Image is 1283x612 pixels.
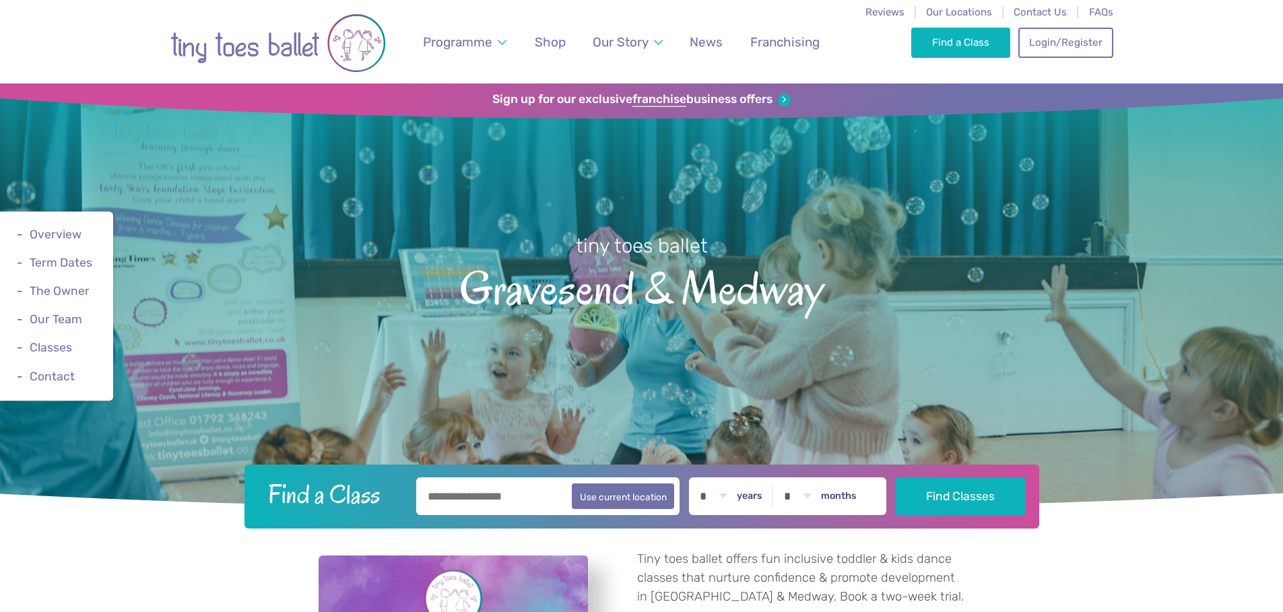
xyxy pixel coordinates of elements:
[896,477,1026,515] button: Find Classes
[576,234,708,257] small: tiny toes ballet
[535,34,566,50] span: Shop
[637,550,965,606] p: Tiny toes ballet offers fun inclusive toddler & kids dance classes that nurture confidence & prom...
[690,34,723,50] span: News
[744,26,826,58] a: Franchising
[593,34,649,50] span: Our Story
[30,341,72,355] a: Classes
[30,370,75,383] a: Contact
[492,92,791,107] a: Sign up for our exclusivefranchisebusiness offers
[865,6,904,18] a: Reviews
[926,6,992,18] a: Our Locations
[684,26,729,58] a: News
[423,34,492,50] span: Programme
[911,28,1010,57] a: Find a Class
[750,34,820,50] span: Franchising
[24,259,1259,314] span: Gravesend & Medway
[1014,6,1067,18] a: Contact Us
[632,92,686,107] strong: franchise
[417,26,513,58] a: Programme
[572,483,675,509] button: Use current location
[30,256,92,269] a: Term Dates
[587,26,669,58] a: Our Story
[30,284,90,298] a: The Owner
[1018,28,1113,57] a: Login/Register
[30,312,82,326] a: Our Team
[257,477,407,511] h2: Find a Class
[30,228,81,241] a: Overview
[1089,6,1113,18] a: FAQs
[170,13,386,73] img: tiny toes ballet
[821,490,857,502] label: months
[737,490,762,502] label: years
[529,26,572,58] a: Shop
